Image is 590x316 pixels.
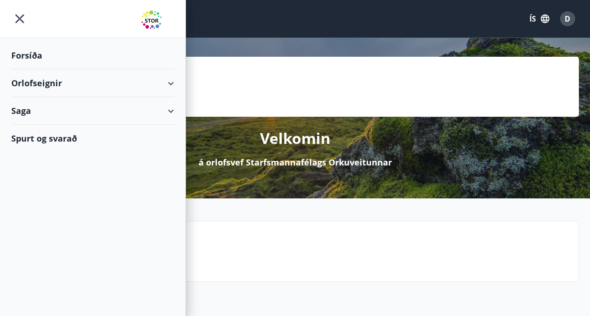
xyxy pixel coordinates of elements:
[11,125,174,152] div: Spurt og svarað
[11,97,174,125] div: Saga
[524,10,554,27] button: ÍS
[141,10,174,29] img: union_logo
[199,156,392,168] p: á orlofsvef Starfsmannafélags Orkuveitunnar
[11,69,174,97] div: Orlofseignir
[11,10,28,27] button: menu
[260,128,330,149] p: Velkomin
[80,245,571,261] p: Spurt og svarað
[565,14,570,24] span: D
[556,8,579,30] button: D
[11,42,174,69] div: Forsíða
